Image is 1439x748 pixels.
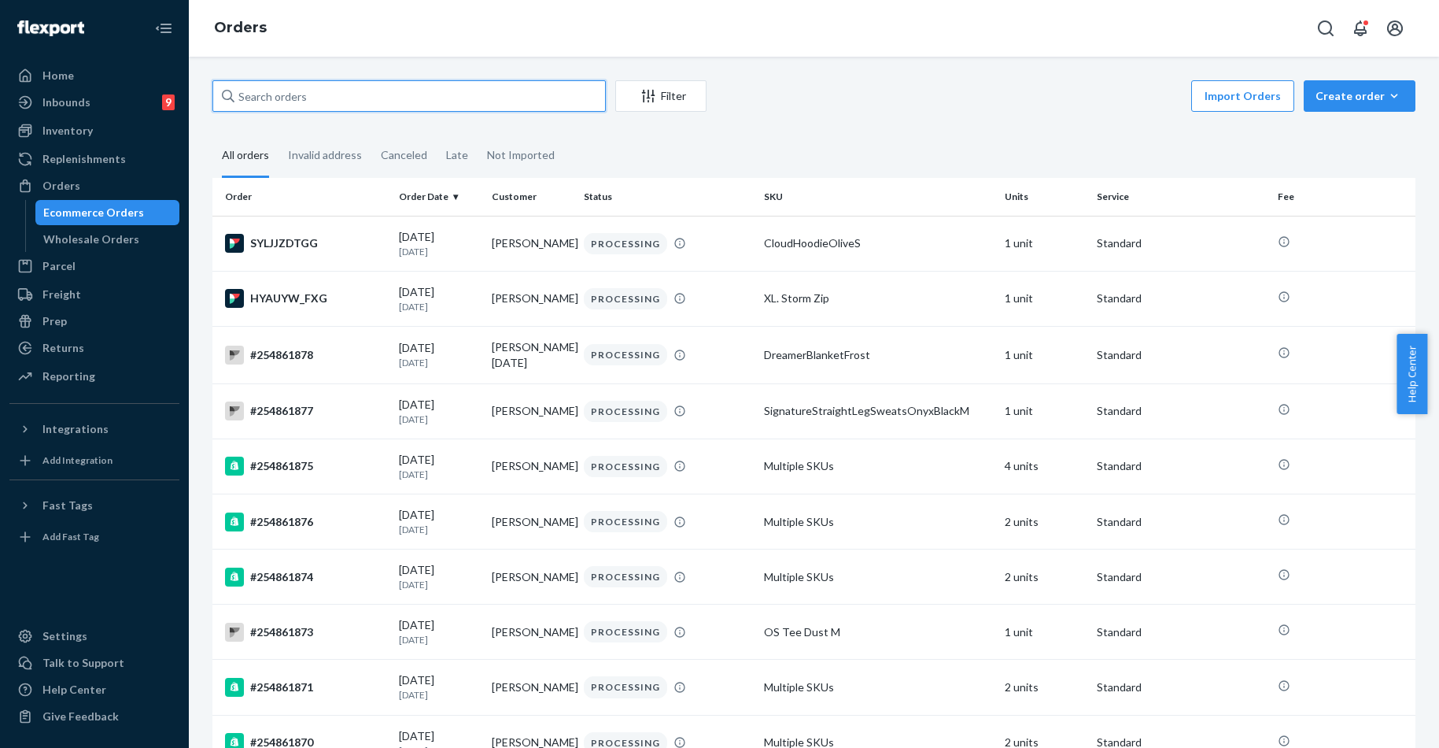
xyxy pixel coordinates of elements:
[42,68,74,83] div: Home
[42,368,95,384] div: Reporting
[9,417,179,442] button: Integrations
[42,628,87,644] div: Settings
[998,326,1090,383] td: 1 unit
[381,135,427,176] div: Canceled
[9,63,179,88] a: Home
[9,335,179,361] a: Returns
[1097,679,1264,695] p: Standard
[584,621,667,642] div: PROCESSING
[35,200,180,225] a: Ecommerce Orders
[584,676,667,698] div: PROCESSING
[399,413,478,426] p: [DATE]
[487,135,555,176] div: Not Imported
[225,623,386,642] div: #254861873
[9,90,179,115] a: Inbounds9
[42,313,67,329] div: Prep
[1097,458,1264,474] p: Standard
[1271,178,1415,216] th: Fee
[758,494,998,550] td: Multiple SKUs
[212,178,393,216] th: Order
[225,346,386,365] div: #254861878
[584,456,667,477] div: PROCESSING
[764,347,992,363] div: DreamerBlanketFrost
[9,309,179,334] a: Prep
[399,633,478,646] p: [DATE]
[9,118,179,143] a: Inventory
[998,271,1090,326] td: 1 unit
[1097,235,1264,251] p: Standard
[42,123,93,139] div: Inventory
[42,151,126,167] div: Replenishments
[399,245,478,258] p: [DATE]
[1097,347,1264,363] p: Standard
[42,530,99,543] div: Add Fast Tag
[399,452,478,481] div: [DATE]
[225,568,386,587] div: #254861874
[758,439,998,494] td: Multiple SKUs
[399,468,478,481] p: [DATE]
[1097,403,1264,419] p: Standard
[162,94,175,110] div: 9
[9,677,179,702] a: Help Center
[42,655,124,671] div: Talk to Support
[1097,569,1264,585] p: Standard
[399,300,478,313] p: [DATE]
[399,229,478,258] div: [DATE]
[584,288,667,309] div: PROCESSING
[43,231,139,247] div: Wholesale Orders
[42,340,84,356] div: Returns
[17,20,84,36] img: Flexport logo
[1090,178,1271,216] th: Service
[288,135,362,176] div: Invalid address
[758,550,998,605] td: Multiple SKUs
[485,605,577,660] td: [PERSON_NAME]
[485,439,577,494] td: [PERSON_NAME]
[758,178,998,216] th: SKU
[42,709,119,724] div: Give Feedback
[9,493,179,518] button: Fast Tags
[42,421,109,437] div: Integrations
[998,660,1090,715] td: 2 units
[399,578,478,591] p: [DATE]
[399,688,478,702] p: [DATE]
[1097,514,1264,530] p: Standard
[998,439,1090,494] td: 4 units
[201,6,279,51] ol: breadcrumbs
[1097,291,1264,306] p: Standard
[399,507,478,536] div: [DATE]
[225,234,386,253] div: SYLJJZDTGG
[222,135,269,178] div: All orders
[615,80,707,112] button: Filter
[1097,624,1264,640] p: Standard
[998,383,1090,439] td: 1 unit
[225,457,386,476] div: #254861875
[399,284,478,313] div: [DATE]
[42,178,80,194] div: Orders
[1191,80,1294,112] button: Import Orders
[485,550,577,605] td: [PERSON_NAME]
[399,523,478,536] p: [DATE]
[393,178,485,216] th: Order Date
[764,291,992,306] div: XL. Storm Zip
[998,178,1090,216] th: Units
[1310,13,1341,44] button: Open Search Box
[584,566,667,587] div: PROCESSING
[998,494,1090,550] td: 2 units
[9,146,179,172] a: Replenishments
[485,383,577,439] td: [PERSON_NAME]
[764,624,992,640] div: OS Tee Dust M
[485,326,577,383] td: [PERSON_NAME][DATE]
[764,235,992,251] div: CloudHoodieOliveS
[1397,334,1427,414] button: Help Center
[42,498,93,513] div: Fast Tags
[9,173,179,198] a: Orders
[758,660,998,715] td: Multiple SKUs
[9,704,179,729] button: Give Feedback
[764,403,992,419] div: SignatureStraightLegSweatsOnyxBlackM
[485,660,577,715] td: [PERSON_NAME]
[225,513,386,531] div: #254861876
[9,524,179,550] a: Add Fast Tag
[399,397,478,426] div: [DATE]
[998,216,1090,271] td: 1 unit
